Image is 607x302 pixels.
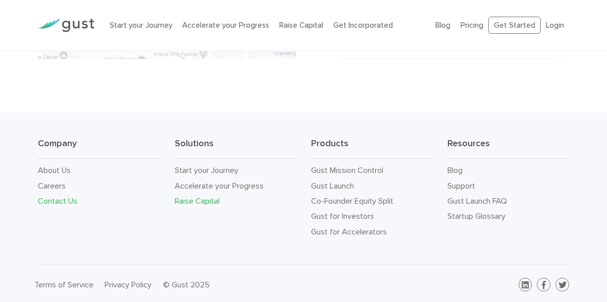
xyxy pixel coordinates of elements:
a: Co-Founder Equity Split [311,196,393,206]
a: Contact Us [38,196,77,206]
a: Terms of Service [34,280,93,289]
h3: Solutions [175,138,296,159]
a: Get Started [488,17,541,34]
a: Gust Mission Control [311,165,383,175]
a: Gust for Investors [311,211,374,221]
a: Start your Journey [175,165,238,175]
h3: Company [38,138,159,159]
a: Accelerate your Progress [182,21,269,30]
img: Gust Logo [38,19,94,32]
a: Support [447,181,475,191]
div: © Gust 2025 [163,278,296,292]
a: Accelerate your Progress [175,181,264,191]
a: Blog [435,21,450,30]
a: About Us [38,165,71,175]
a: Start your Journey [110,21,172,30]
a: Raise Capital [175,196,220,206]
a: Careers [38,181,66,191]
a: Login [546,21,564,30]
a: Get Incorporated [333,21,393,30]
a: Raise Capital [279,21,323,30]
a: Blog [447,165,463,175]
a: Gust for Accelerators [311,227,387,236]
a: Startup Glossary [447,211,505,221]
a: Gust Launch [311,181,354,191]
a: Gust Launch FAQ [447,196,507,206]
a: Pricing [461,21,483,30]
h3: Products [311,138,432,159]
h3: Resources [447,138,569,159]
a: Privacy Policy [105,280,151,289]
